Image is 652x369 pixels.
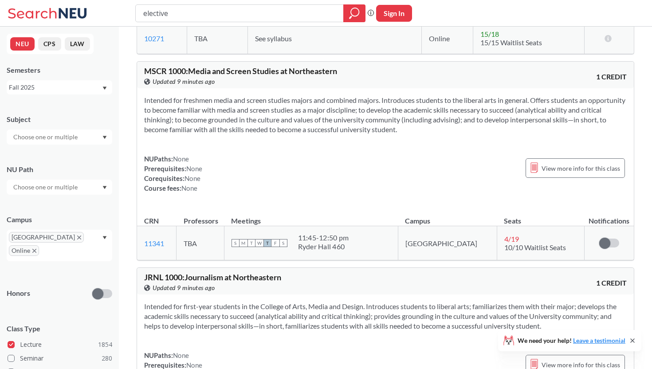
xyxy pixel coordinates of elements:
svg: X to remove pill [77,236,81,239]
svg: X to remove pill [32,249,36,253]
span: OnlineX to remove pill [9,245,39,256]
span: None [181,184,197,192]
span: View more info for this class [542,163,620,174]
span: See syllabus [255,34,292,43]
div: Campus [7,215,112,224]
span: W [255,239,263,247]
svg: Dropdown arrow [102,236,107,239]
div: magnifying glass [343,4,365,22]
span: None [173,155,189,163]
th: Meetings [224,207,398,226]
label: Lecture [8,339,112,350]
span: S [279,239,287,247]
span: [GEOGRAPHIC_DATA]X to remove pill [9,232,84,243]
a: 11341 [144,239,164,247]
span: F [271,239,279,247]
button: NEU [10,37,35,51]
span: 280 [102,353,112,363]
span: We need your help! [518,338,625,344]
span: None [186,361,202,369]
div: 11:45 - 12:50 pm [298,233,349,242]
section: Intended for first-year students in the College of Arts, Media and Design. Introduces students to... [144,302,627,331]
span: 1 CREDIT [596,72,627,82]
span: 1 CREDIT [596,278,627,288]
th: Notifications [584,207,634,226]
svg: magnifying glass [349,7,360,20]
div: Dropdown arrow [7,130,112,145]
div: [GEOGRAPHIC_DATA]X to remove pillOnlineX to remove pillDropdown arrow [7,230,112,261]
span: S [232,239,240,247]
span: T [263,239,271,247]
section: Intended for freshmen media and screen studies majors and combined majors. Introduces students to... [144,95,627,134]
button: LAW [65,37,90,51]
span: JRNL 1000 : Journalism at Northeastern [144,272,281,282]
span: None [173,351,189,359]
input: Choose one or multiple [9,132,83,142]
span: 15/15 Waitlist Seats [480,38,542,47]
div: CRN [144,216,159,226]
span: Class Type [7,324,112,334]
span: T [247,239,255,247]
input: Choose one or multiple [9,182,83,192]
span: M [240,239,247,247]
div: Semesters [7,65,112,75]
th: Seats [497,207,584,226]
div: NUPaths: Prerequisites: Corequisites: Course fees: [144,154,202,193]
div: NU Path [7,165,112,174]
a: Leave a testimonial [573,337,625,344]
svg: Dropdown arrow [102,186,107,189]
button: Sign In [376,5,412,22]
span: MSCR 1000 : Media and Screen Studies at Northeastern [144,66,337,76]
td: TBA [187,23,248,54]
input: Class, professor, course number, "phrase" [142,6,337,21]
span: 10/10 Waitlist Seats [504,243,566,251]
span: None [186,165,202,173]
td: TBA [177,226,224,260]
span: 15 / 18 [480,30,499,38]
svg: Dropdown arrow [102,136,107,139]
td: Online [421,23,473,54]
th: Campus [398,207,497,226]
span: Updated 9 minutes ago [153,77,215,86]
span: Updated 9 minutes ago [153,283,215,293]
span: 4 / 19 [504,235,519,243]
label: Seminar [8,353,112,364]
div: Fall 2025Dropdown arrow [7,80,112,94]
div: Dropdown arrow [7,180,112,195]
div: Fall 2025 [9,82,102,92]
span: None [185,174,200,182]
svg: Dropdown arrow [102,86,107,90]
p: Honors [7,288,30,298]
th: Professors [177,207,224,226]
span: 1854 [98,340,112,349]
div: Subject [7,114,112,124]
button: CPS [38,37,61,51]
div: Ryder Hall 460 [298,242,349,251]
a: 10271 [144,34,164,43]
td: [GEOGRAPHIC_DATA] [398,226,497,260]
